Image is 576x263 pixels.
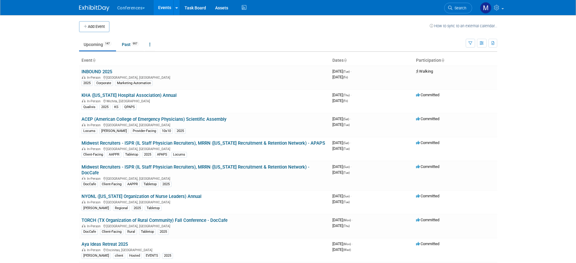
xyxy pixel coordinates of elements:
[343,117,349,121] span: (Sat)
[414,55,497,66] th: Participation
[82,104,97,110] div: Qualivis
[82,128,97,134] div: Locums
[82,224,85,227] img: In-Person Event
[82,123,85,126] img: In-Person Event
[82,140,325,146] a: Midwest Recruiters - ISPR (IL Staff Physician Recruiters), MRRN ([US_STATE] Recruitment & Retenti...
[343,200,350,204] span: (Tue)
[82,200,85,203] img: In-Person Event
[82,182,98,187] div: DocCafe
[113,205,130,211] div: Regional
[82,229,98,235] div: DocCafe
[79,55,330,66] th: Event
[112,104,120,110] div: KS
[131,41,139,46] span: 997
[144,253,160,258] div: EVENTS
[82,81,92,86] div: 2025
[82,218,228,223] a: TORCH (TX Organization of Rural Community) Fall Conference - DocCafe
[351,69,351,74] span: -
[158,229,169,235] div: 2025
[142,182,158,187] div: Tabletop
[343,99,348,103] span: (Fri)
[117,39,144,50] a: Past997
[430,24,497,28] a: How to sync to an external calendar...
[82,205,111,211] div: [PERSON_NAME]
[82,93,177,98] a: KHA ([US_STATE] Hospital Association) Annual
[343,224,350,228] span: (Thu)
[107,152,121,157] div: AAPPR
[330,55,414,66] th: Dates
[351,164,351,169] span: -
[160,128,173,134] div: 10x10
[343,242,351,246] span: (Mon)
[79,39,116,50] a: Upcoming147
[82,253,111,258] div: [PERSON_NAME]
[161,182,171,187] div: 2025
[416,194,439,198] span: Committed
[82,146,328,151] div: [GEOGRAPHIC_DATA], [GEOGRAPHIC_DATA]
[87,76,102,80] span: In-Person
[416,117,439,121] span: Committed
[82,247,328,252] div: Encinitas, [GEOGRAPHIC_DATA]
[452,6,466,10] span: Search
[343,165,350,169] span: (Sun)
[350,140,351,145] span: -
[122,104,137,110] div: QPAPS
[131,128,158,134] div: Provider-Facing
[441,58,444,63] a: Sort by Participation Type
[416,69,433,74] span: Walking
[350,117,351,121] span: -
[132,205,143,211] div: 2025
[95,81,113,86] div: Corporate
[332,242,353,246] span: [DATE]
[332,218,353,222] span: [DATE]
[115,81,153,86] div: Marketing Automation
[82,199,328,204] div: [GEOGRAPHIC_DATA], [GEOGRAPHIC_DATA]
[332,247,351,252] span: [DATE]
[343,147,350,150] span: (Tue)
[82,248,85,251] img: In-Person Event
[344,58,347,63] a: Sort by Start Date
[332,164,351,169] span: [DATE]
[87,99,102,103] span: In-Person
[171,152,187,157] div: Locums
[444,3,472,13] a: Search
[175,128,186,134] div: 2025
[103,41,112,46] span: 147
[351,194,351,198] span: -
[332,146,350,151] span: [DATE]
[142,152,153,157] div: 2025
[145,205,161,211] div: Tabletop
[155,152,169,157] div: APAPS
[332,170,350,175] span: [DATE]
[82,122,328,127] div: [GEOGRAPHIC_DATA], [GEOGRAPHIC_DATA]
[332,122,350,127] span: [DATE]
[82,194,201,199] a: NYONL ([US_STATE] Organization of Nurse Leaders) Annual
[125,182,140,187] div: AAPPR
[87,123,102,127] span: In-Person
[343,123,350,127] span: (Tue)
[162,253,173,258] div: 2025
[332,93,351,97] span: [DATE]
[139,229,156,235] div: Tabletop
[87,147,102,151] span: In-Person
[79,5,109,11] img: ExhibitDay
[416,140,439,145] span: Committed
[82,147,85,150] img: In-Person Event
[82,177,85,180] img: In-Person Event
[82,69,112,74] a: INBOUND 2025
[332,69,351,74] span: [DATE]
[332,140,351,145] span: [DATE]
[82,75,328,80] div: [GEOGRAPHIC_DATA], [GEOGRAPHIC_DATA]
[343,70,350,73] span: (Tue)
[123,152,140,157] div: Tabletop
[416,242,439,246] span: Committed
[87,224,102,228] span: In-Person
[82,98,328,103] div: Wichita, [GEOGRAPHIC_DATA]
[99,128,129,134] div: [PERSON_NAME]
[127,253,142,258] div: Hosted
[351,93,351,97] span: -
[79,21,109,32] button: Add Event
[82,99,85,102] img: In-Person Event
[87,177,102,181] span: In-Person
